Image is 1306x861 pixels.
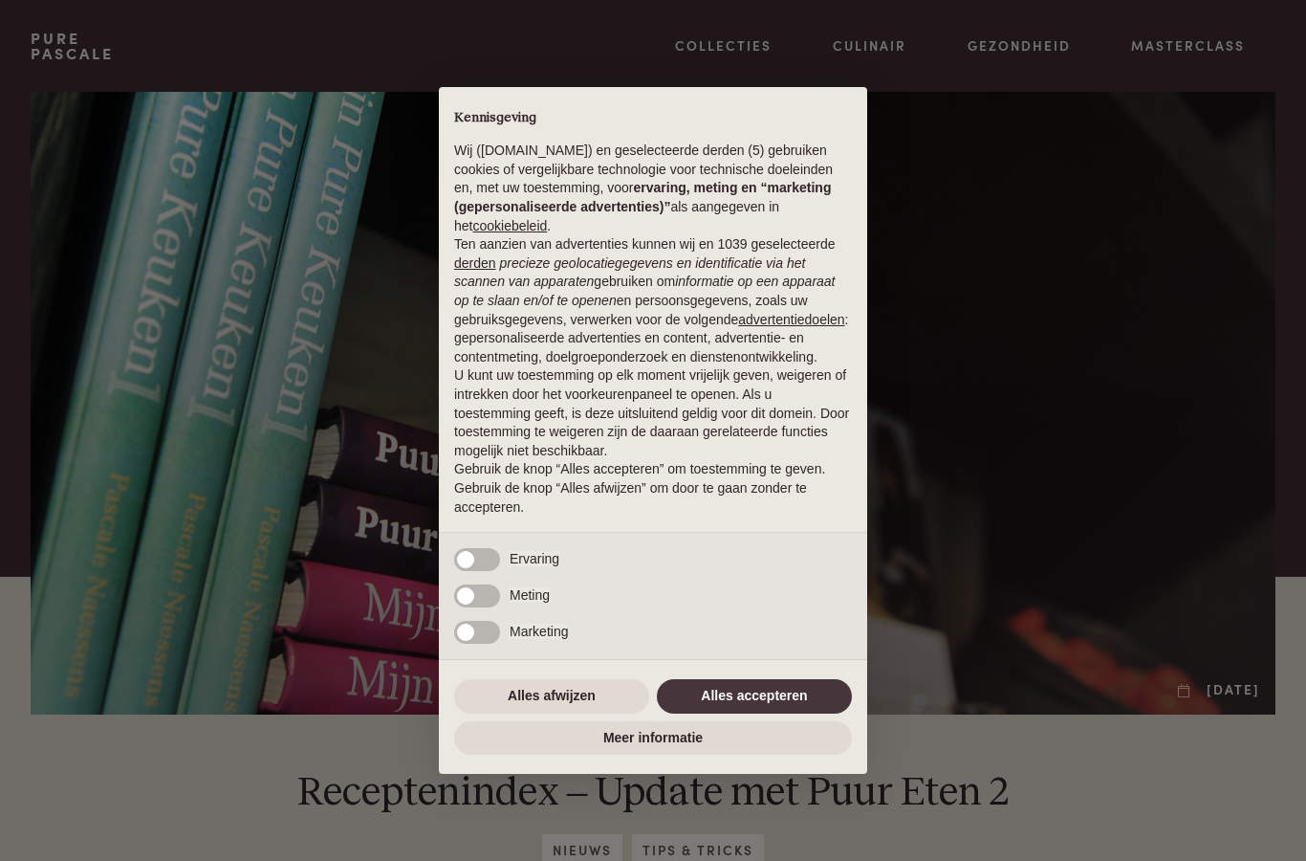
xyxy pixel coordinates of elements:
[454,110,852,127] h2: Kennisgeving
[454,460,852,517] p: Gebruik de knop “Alles accepteren” om toestemming te geven. Gebruik de knop “Alles afwijzen” om d...
[454,180,831,214] strong: ervaring, meting en “marketing (gepersonaliseerde advertenties)”
[454,679,649,714] button: Alles afwijzen
[510,587,550,603] span: Meting
[454,274,836,308] em: informatie op een apparaat op te slaan en/of te openen
[510,551,559,566] span: Ervaring
[454,142,852,235] p: Wij ([DOMAIN_NAME]) en geselecteerde derden (5) gebruiken cookies of vergelijkbare technologie vo...
[454,366,852,460] p: U kunt uw toestemming op elk moment vrijelijk geven, weigeren of intrekken door het voorkeurenpan...
[738,311,844,330] button: advertentiedoelen
[454,235,852,366] p: Ten aanzien van advertenties kunnen wij en 1039 geselecteerde gebruiken om en persoonsgegevens, z...
[454,255,805,290] em: precieze geolocatiegegevens en identificatie via het scannen van apparaten
[657,679,852,714] button: Alles accepteren
[510,624,568,639] span: Marketing
[472,218,547,233] a: cookiebeleid
[454,254,496,274] button: derden
[454,721,852,756] button: Meer informatie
